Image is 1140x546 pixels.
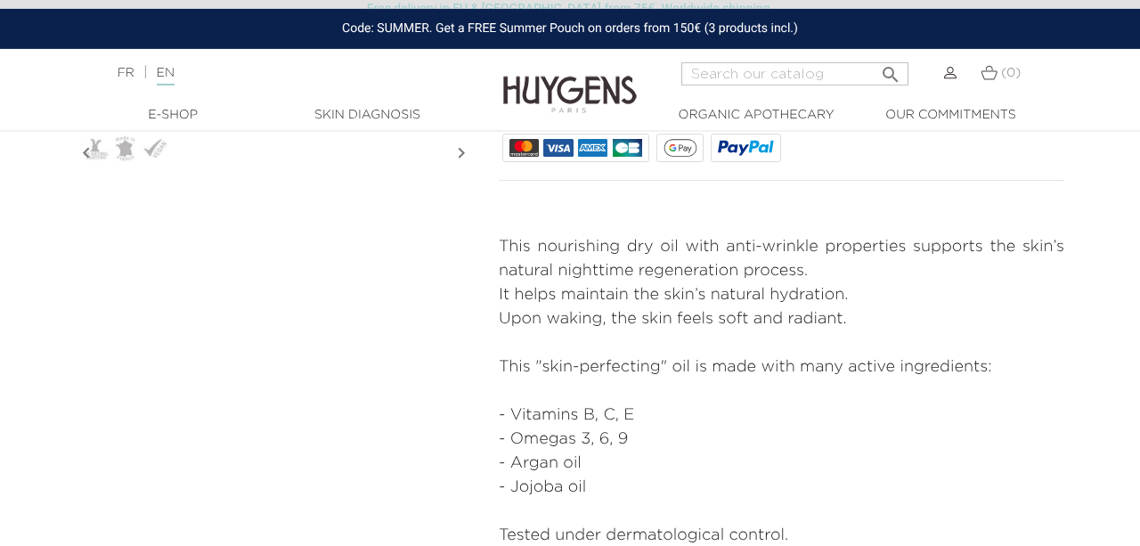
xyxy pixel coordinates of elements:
img: MASTERCARD [509,139,539,157]
a: Our commitments [861,106,1039,125]
i:  [76,109,97,198]
li: - Jojoba oil [499,476,1064,500]
img: google_pay [664,139,697,157]
img: AMEX [578,139,607,157]
input: Search [681,62,908,86]
li: - Vitamins B, C, E [499,403,1064,428]
li: - Argan oil [499,452,1064,476]
a: E-Shop [84,106,262,125]
img: VISA [543,139,573,157]
button:  [875,57,907,81]
span: (0) [1001,67,1021,79]
i:  [880,59,901,80]
a: Organic Apothecary [667,106,845,125]
img: Huygens [503,47,637,116]
a: Skin Diagnosis [278,106,456,125]
a: FR [118,67,134,79]
li: - Omegas 3, 6, 9 [499,428,1064,452]
i:  [451,109,472,198]
div: | [109,62,462,84]
p: This nourishing dry oil with anti-wrinkle properties supports the skin’s natural nighttime regene... [499,235,1064,403]
a: EN [157,67,175,86]
img: CB_NATIONALE [613,139,642,157]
